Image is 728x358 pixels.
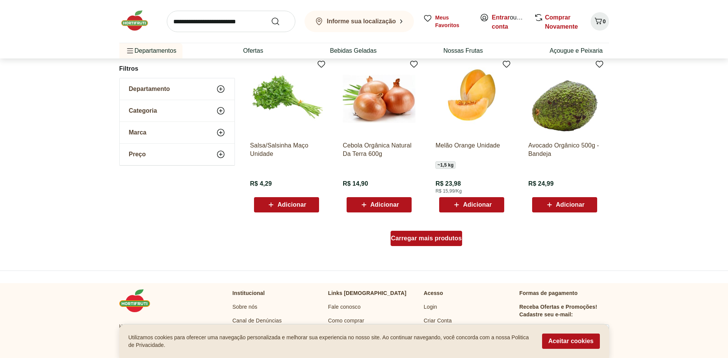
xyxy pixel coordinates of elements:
[233,289,265,297] p: Institucional
[243,46,263,55] a: Ofertas
[129,129,147,136] span: Marca
[591,12,609,31] button: Carrinho
[129,107,157,115] span: Categoria
[520,289,609,297] p: Formas de pagamento
[528,180,554,188] span: R$ 24,99
[550,46,603,55] a: Açougue e Peixaria
[520,303,598,311] h3: Receba Ofertas e Promoções!
[327,18,396,24] b: Informe sua localização
[119,9,158,32] img: Hortifruti
[330,46,377,55] a: Bebidas Geladas
[545,14,578,30] a: Comprar Novamente
[424,317,452,324] a: Criar Conta
[271,17,289,26] button: Submit Search
[423,14,471,29] a: Meus Favoritos
[328,317,365,324] a: Como comprar
[129,151,146,158] span: Preço
[492,13,526,31] span: ou
[463,202,492,208] span: Adicionar
[120,144,235,165] button: Preço
[424,303,437,311] a: Login
[125,42,135,60] button: Menu
[556,202,585,208] span: Adicionar
[542,334,599,349] button: Aceitar cookies
[435,161,455,169] span: ~ 1,5 kg
[492,14,510,21] a: Entrar
[250,63,323,135] img: Salsa/Salsinha Maço Unidade
[435,14,471,29] span: Meus Favoritos
[347,197,412,212] button: Adicionar
[343,141,415,158] a: Cebola Orgânica Natural Da Terra 600g
[129,85,170,93] span: Departamento
[532,197,597,212] button: Adicionar
[328,303,361,311] a: Fale conosco
[250,141,323,158] a: Salsa/Salsinha Maço Unidade
[435,63,508,135] img: Melão Orange Unidade
[233,317,282,324] a: Canal de Denúncias
[435,141,508,158] a: Melão Orange Unidade
[343,180,368,188] span: R$ 14,90
[391,231,462,249] a: Carregar mais produtos
[391,235,462,241] span: Carregar mais produtos
[603,18,606,24] span: 0
[120,100,235,121] button: Categoria
[129,334,533,349] p: Utilizamos cookies para oferecer uma navegação personalizada e melhorar sua experiencia no nosso ...
[120,78,235,100] button: Departamento
[520,311,573,318] h3: Cadastre seu e-mail:
[435,188,461,194] span: R$ 15,99/Kg
[119,61,235,76] h2: Filtros
[439,197,504,212] button: Adicionar
[443,46,483,55] a: Nossas Frutas
[250,180,272,188] span: R$ 4,29
[254,197,319,212] button: Adicionar
[328,289,407,297] p: Links [DEMOGRAPHIC_DATA]
[528,63,601,135] img: Avocado Orgânico 500g - Bandeja
[424,289,443,297] p: Acesso
[233,303,257,311] a: Sobre nós
[528,141,601,158] a: Avocado Orgânico 500g - Bandeja
[167,11,295,32] input: search
[435,180,461,188] span: R$ 23,98
[277,202,306,208] span: Adicionar
[370,202,399,208] span: Adicionar
[120,122,235,143] button: Marca
[119,289,158,312] img: Hortifruti
[305,11,414,32] button: Informe sua localização
[125,42,176,60] span: Departamentos
[343,63,415,135] img: Cebola Orgânica Natural Da Terra 600g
